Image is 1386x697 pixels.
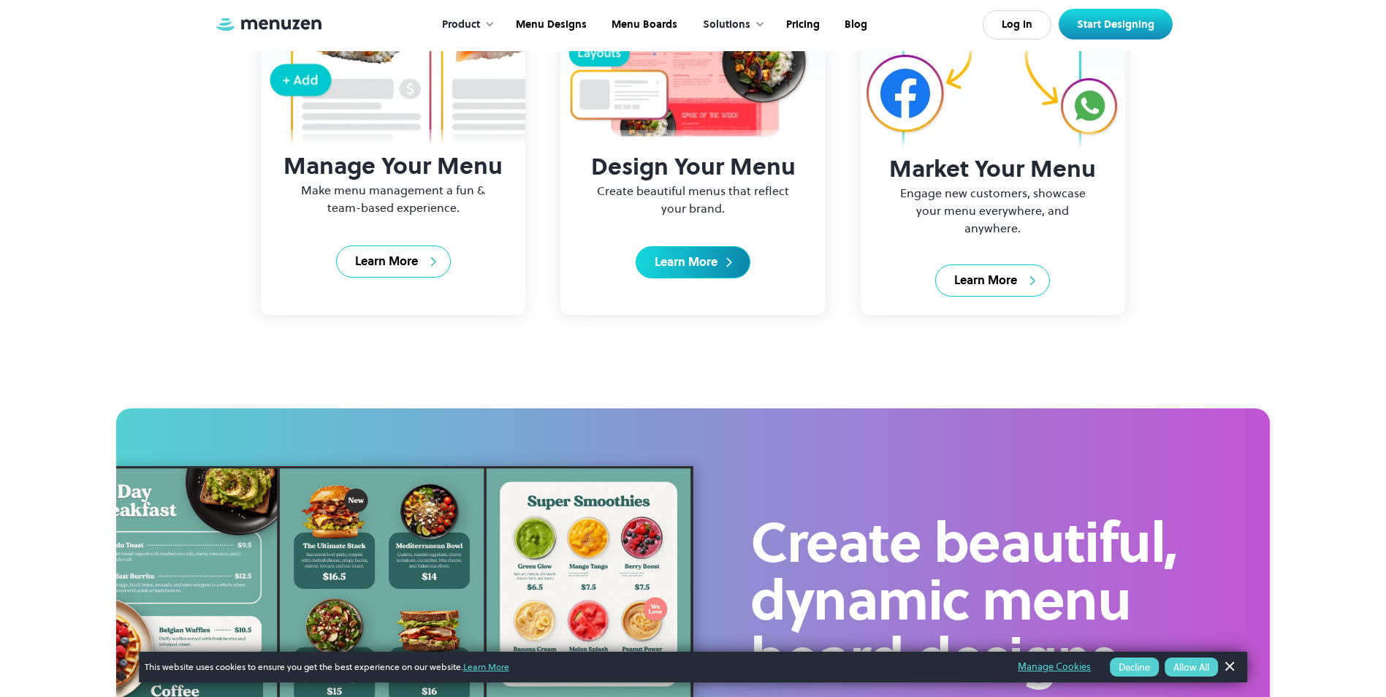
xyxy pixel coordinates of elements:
div: Product [427,2,502,47]
a: Dismiss Banner [1218,656,1240,678]
h3: Design Your Menu [560,152,825,182]
a: Manage Cookies [1018,659,1091,675]
div: Learn More [355,254,418,270]
a: Learn More [636,246,750,278]
h2: Create beautiful, dynamic menu board designs [750,514,1211,687]
div: Product [442,17,480,33]
p: Create beautiful menus that reflect your brand. [587,182,799,217]
button: Decline [1110,658,1159,677]
button: Allow All [1165,658,1218,677]
span: This website uses cookies to ensure you get the best experience on our website. [145,660,998,674]
a: Learn More [336,245,451,278]
a: Learn More [935,264,1050,297]
a: Menu Boards [598,2,688,47]
div: Solutions [688,2,772,47]
a: Menu Designs [502,2,598,47]
a: Learn More [463,660,509,673]
p: Make menu management a fun & team-based experience. [288,181,500,216]
a: Blog [831,2,878,47]
h3: Market Your Menu [861,154,1125,184]
p: Engage new customers, showcase your menu everywhere, and anywhere. [887,184,1099,237]
a: Pricing [772,2,831,47]
a: Log In [983,10,1051,39]
div: Solutions [703,17,750,33]
div: Learn More [954,273,1017,289]
h3: Manage Your Menu [261,151,525,181]
a: Start Designing [1059,9,1173,39]
div: Learn More [655,254,717,270]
